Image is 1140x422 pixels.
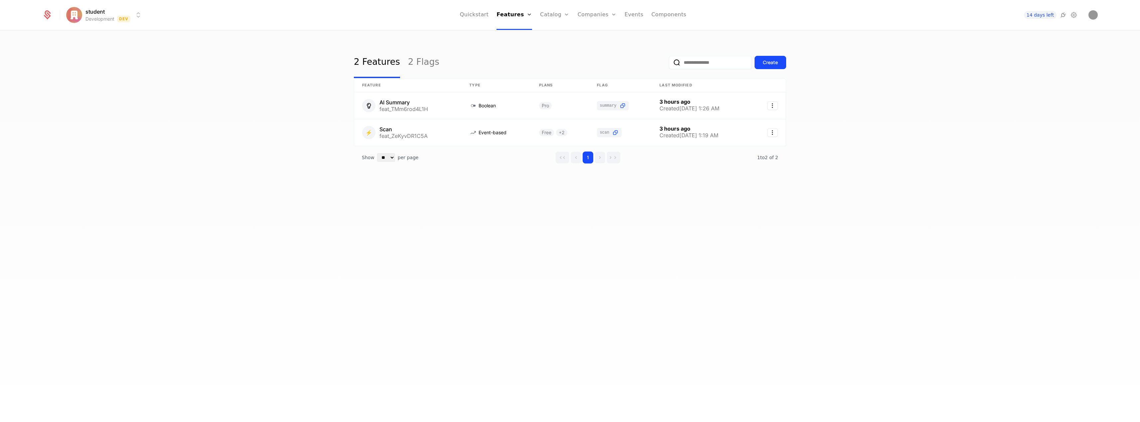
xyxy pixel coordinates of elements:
button: Select action [767,101,778,110]
a: Settings [1070,11,1078,19]
th: Plans [531,78,589,92]
img: student [66,7,82,23]
a: 2 Features [354,47,400,78]
div: Page navigation [555,152,621,163]
span: Dev [117,16,131,22]
span: Show [362,154,374,161]
span: 1 to 2 of [757,155,775,160]
button: Go to page 1 [583,152,593,163]
button: Go to first page [555,152,569,163]
button: Create [755,56,786,69]
div: Create [763,59,778,66]
th: Type [461,78,531,92]
a: 14 days left [1024,11,1057,19]
div: Development [85,16,114,22]
span: 2 [757,155,778,160]
div: Table pagination [354,146,786,169]
select: Select page size [377,153,395,162]
span: per page [398,154,419,161]
button: Select action [767,128,778,137]
button: Select environment [68,8,143,22]
th: Last Modified [651,78,751,92]
a: Integrations [1059,11,1067,19]
a: 2 Flags [408,47,439,78]
button: Open user button [1088,10,1098,20]
button: Go to next page [595,152,605,163]
button: Go to previous page [571,152,581,163]
th: Feature [354,78,461,92]
span: student [85,8,105,16]
th: Flag [589,78,651,92]
button: Go to last page [607,152,621,163]
img: Dhruv Bhotia [1088,10,1098,20]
